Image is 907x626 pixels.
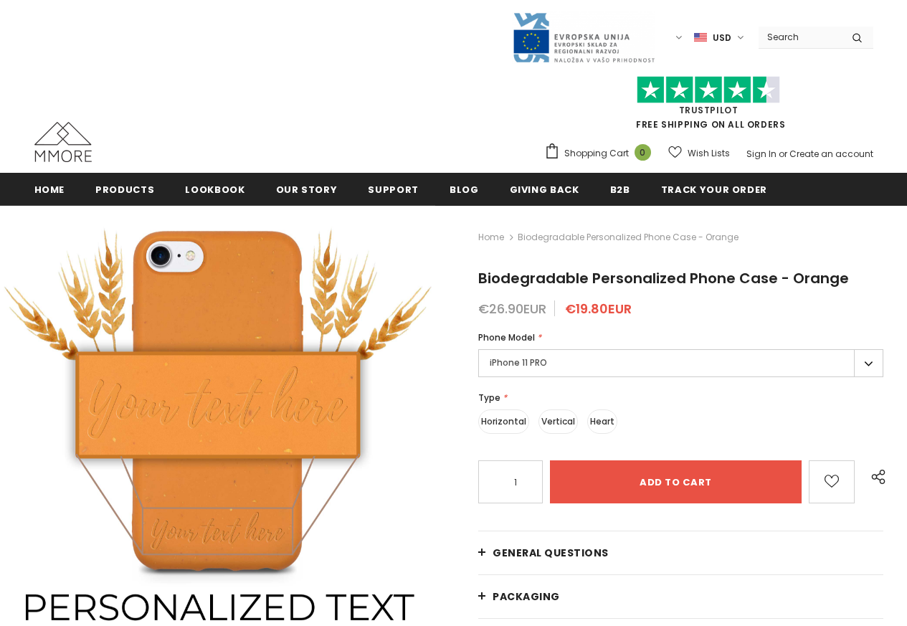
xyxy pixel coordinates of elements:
[34,122,92,162] img: MMORE Cases
[478,392,500,404] span: Type
[635,144,651,161] span: 0
[544,82,873,131] span: FREE SHIPPING ON ALL ORDERS
[276,173,338,205] a: Our Story
[185,183,244,196] span: Lookbook
[565,300,632,318] span: €19.80EUR
[610,173,630,205] a: B2B
[779,148,787,160] span: or
[478,531,883,574] a: General Questions
[276,183,338,196] span: Our Story
[564,146,629,161] span: Shopping Cart
[478,349,883,377] label: iPhone 11 PRO
[759,27,841,47] input: Search Site
[510,183,579,196] span: Giving back
[368,173,419,205] a: support
[668,141,730,166] a: Wish Lists
[679,104,739,116] a: Trustpilot
[95,173,154,205] a: Products
[450,183,479,196] span: Blog
[512,11,655,64] img: Javni Razpis
[478,409,529,434] label: Horizontal
[34,173,65,205] a: Home
[185,173,244,205] a: Lookbook
[789,148,873,160] a: Create an account
[95,183,154,196] span: Products
[661,173,767,205] a: Track your order
[661,183,767,196] span: Track your order
[510,173,579,205] a: Giving back
[587,409,617,434] label: Heart
[493,589,560,604] span: PACKAGING
[550,460,802,503] input: Add to cart
[478,300,546,318] span: €26.90EUR
[610,183,630,196] span: B2B
[746,148,777,160] a: Sign In
[478,229,504,246] a: Home
[493,546,609,560] span: General Questions
[688,146,730,161] span: Wish Lists
[518,229,739,246] span: Biodegradable Personalized Phone Case - Orange
[368,183,419,196] span: support
[538,409,578,434] label: Vertical
[34,183,65,196] span: Home
[694,32,707,44] img: USD
[637,76,780,104] img: Trust Pilot Stars
[450,173,479,205] a: Blog
[478,331,535,343] span: Phone Model
[512,31,655,43] a: Javni Razpis
[713,31,731,45] span: USD
[544,143,658,164] a: Shopping Cart 0
[478,575,883,618] a: PACKAGING
[478,268,849,288] span: Biodegradable Personalized Phone Case - Orange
